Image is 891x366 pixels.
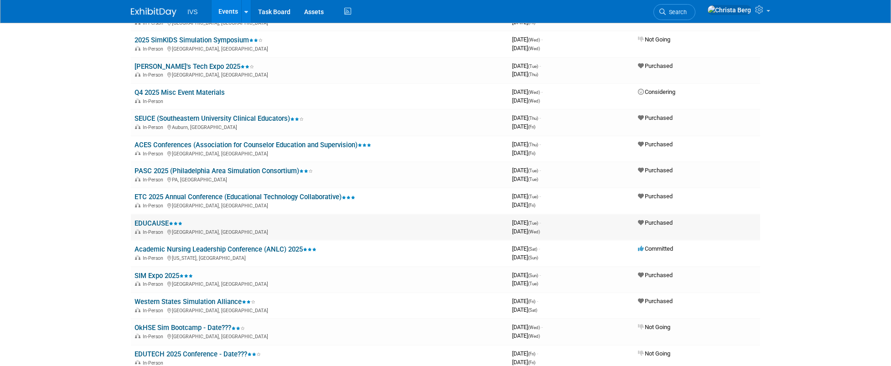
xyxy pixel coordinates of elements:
[135,141,371,149] a: ACES Conferences (Association for Counselor Education and Supervision)
[143,151,166,157] span: In-Person
[135,360,140,365] img: In-Person Event
[135,62,254,71] a: [PERSON_NAME]'s Tech Expo 2025
[135,149,505,157] div: [GEOGRAPHIC_DATA], [GEOGRAPHIC_DATA]
[512,280,538,287] span: [DATE]
[539,219,541,226] span: -
[135,167,313,175] a: PASC 2025 (Philadelphia Area Simulation Consortium)
[512,228,540,235] span: [DATE]
[135,245,316,253] a: Academic Nursing Leadership Conference (ANLC) 2025
[135,175,505,183] div: PA, [GEOGRAPHIC_DATA]
[666,9,687,15] span: Search
[528,281,538,286] span: (Tue)
[512,114,541,121] span: [DATE]
[638,245,673,252] span: Committed
[539,245,540,252] span: -
[638,324,670,330] span: Not Going
[528,229,540,234] span: (Wed)
[638,272,673,278] span: Purchased
[512,167,541,174] span: [DATE]
[528,255,538,260] span: (Sun)
[512,350,538,357] span: [DATE]
[131,8,176,17] img: ExhibitDay
[539,141,541,148] span: -
[135,88,225,97] a: Q4 2025 Misc Event Materials
[512,36,543,43] span: [DATE]
[638,88,675,95] span: Considering
[539,167,541,174] span: -
[541,36,543,43] span: -
[15,24,22,31] img: website_grey.svg
[91,53,98,60] img: tab_keywords_by_traffic_grey.svg
[135,72,140,77] img: In-Person Event
[528,177,538,182] span: (Tue)
[135,193,355,201] a: ETC 2025 Annual Conference (Educational Technology Collaborative)
[638,193,673,200] span: Purchased
[528,334,540,339] span: (Wed)
[528,46,540,51] span: (Wed)
[135,46,140,51] img: In-Person Event
[539,193,541,200] span: -
[528,360,535,365] span: (Fri)
[512,245,540,252] span: [DATE]
[528,151,535,156] span: (Fri)
[528,124,535,129] span: (Fri)
[512,141,541,148] span: [DATE]
[512,123,535,130] span: [DATE]
[135,298,255,306] a: Western States Simulation Alliance
[638,219,673,226] span: Purchased
[143,334,166,340] span: In-Person
[638,167,673,174] span: Purchased
[135,324,245,332] a: OkHSE Sim Bootcamp - Date???
[187,8,198,15] span: IVS
[143,229,166,235] span: In-Person
[638,298,673,304] span: Purchased
[135,272,193,280] a: SIM Expo 2025
[541,88,543,95] span: -
[528,273,538,278] span: (Sun)
[512,298,538,304] span: [DATE]
[143,255,166,261] span: In-Person
[512,71,538,77] span: [DATE]
[539,272,541,278] span: -
[135,98,140,103] img: In-Person Event
[143,203,166,209] span: In-Person
[528,98,540,103] span: (Wed)
[512,175,538,182] span: [DATE]
[512,149,535,156] span: [DATE]
[135,219,182,227] a: EDUCAUSE
[528,247,537,252] span: (Sat)
[512,201,535,208] span: [DATE]
[512,324,543,330] span: [DATE]
[135,151,140,155] img: In-Person Event
[143,98,166,104] span: In-Person
[512,88,543,95] span: [DATE]
[135,124,140,129] img: In-Person Event
[638,114,673,121] span: Purchased
[135,229,140,234] img: In-Person Event
[512,193,541,200] span: [DATE]
[143,281,166,287] span: In-Person
[528,64,538,69] span: (Tue)
[135,203,140,207] img: In-Person Event
[512,45,540,52] span: [DATE]
[101,54,154,60] div: Keywords by Traffic
[512,359,535,366] span: [DATE]
[528,194,538,199] span: (Tue)
[135,123,505,130] div: Auburn, [GEOGRAPHIC_DATA]
[528,351,535,356] span: (Fri)
[528,142,538,147] span: (Thu)
[135,306,505,314] div: [GEOGRAPHIC_DATA], [GEOGRAPHIC_DATA]
[135,228,505,235] div: [GEOGRAPHIC_DATA], [GEOGRAPHIC_DATA]
[528,221,538,226] span: (Tue)
[512,254,538,261] span: [DATE]
[24,24,100,31] div: Domain: [DOMAIN_NAME]
[707,5,751,15] img: Christa Berg
[143,20,166,26] span: In-Person
[541,324,543,330] span: -
[143,72,166,78] span: In-Person
[25,53,32,60] img: tab_domain_overview_orange.svg
[143,124,166,130] span: In-Person
[135,308,140,312] img: In-Person Event
[143,177,166,183] span: In-Person
[537,298,538,304] span: -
